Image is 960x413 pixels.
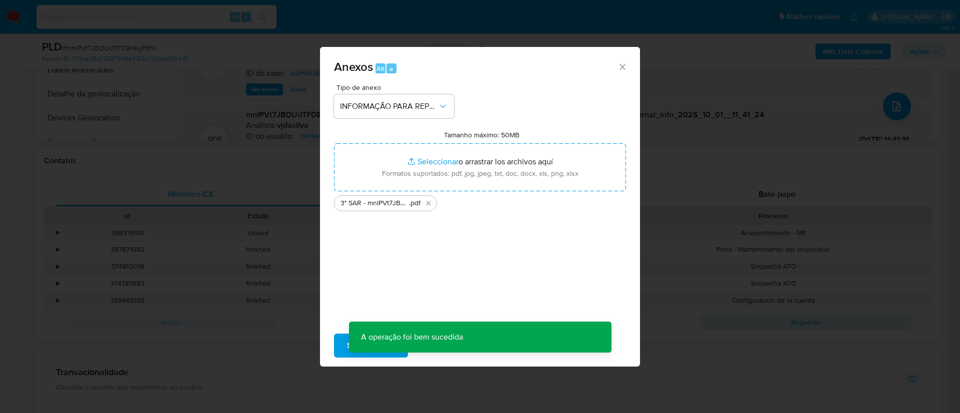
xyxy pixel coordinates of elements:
[334,334,408,358] button: Subir arquivo
[334,94,454,118] button: INFORMAÇÃO PARA REPORTE - COAF
[347,335,395,357] span: Subir arquivo
[340,101,438,111] span: INFORMAÇÃO PARA REPORTE - COAF
[334,191,626,211] ul: Archivos seleccionados
[334,58,373,75] span: Anexos
[336,84,456,91] span: Tipo de anexo
[425,335,457,357] span: Cancelar
[617,62,626,71] button: Cerrar
[444,130,519,139] label: Tamanho máximo: 50MB
[376,64,384,73] span: Alt
[349,322,475,353] p: A operação foi bem sucedida
[422,197,434,209] button: Eliminar 3° SAR - mnlPVt7JBOUdTFD8rRujPB5l - CPF 26471551860 - ALESSANDRO FELIX DANTAS.pdf
[340,198,409,208] span: 3° SAR - mnlPVt7JBOUdTFD8rRujPB5l - CPF 26471551860 - [PERSON_NAME]
[409,198,420,208] span: .pdf
[389,64,393,73] span: a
